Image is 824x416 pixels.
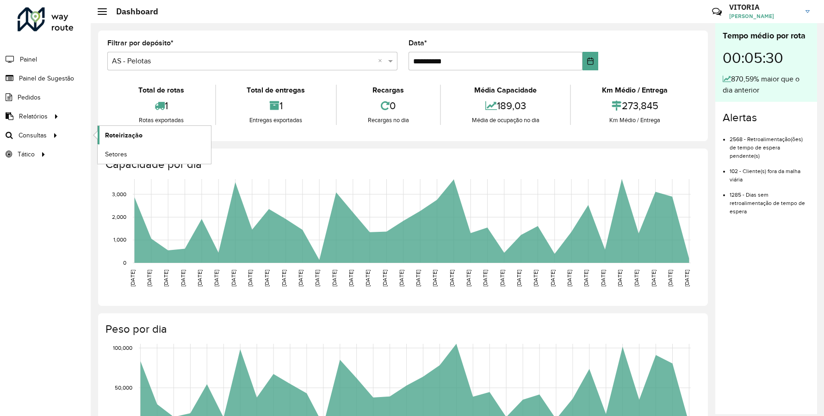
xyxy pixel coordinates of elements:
div: Média Capacidade [443,85,568,96]
text: [DATE] [533,270,539,286]
li: 102 - Cliente(s) fora da malha viária [730,160,810,184]
h4: Peso por dia [105,323,699,336]
span: [PERSON_NAME] [729,12,799,20]
div: Entregas exportadas [218,116,334,125]
div: 189,03 [443,96,568,116]
text: [DATE] [415,270,421,286]
li: 2568 - Retroalimentação(ões) de tempo de espera pendente(s) [730,128,810,160]
text: [DATE] [449,270,455,286]
text: [DATE] [230,270,236,286]
button: Choose Date [582,52,598,70]
a: Setores [98,145,211,163]
text: [DATE] [516,270,522,286]
div: 1 [218,96,334,116]
text: [DATE] [633,270,639,286]
text: [DATE] [213,270,219,286]
text: [DATE] [465,270,471,286]
div: Total de entregas [218,85,334,96]
div: Km Médio / Entrega [573,116,696,125]
li: 1285 - Dias sem retroalimentação de tempo de espera [730,184,810,216]
a: Roteirização [98,126,211,144]
text: [DATE] [247,270,253,286]
label: Data [409,37,427,49]
text: 100,000 [113,345,132,351]
text: [DATE] [314,270,320,286]
div: 1 [110,96,213,116]
text: [DATE] [583,270,589,286]
text: [DATE] [146,270,152,286]
text: [DATE] [482,270,488,286]
text: 3,000 [112,191,126,197]
div: Recargas [339,85,438,96]
div: Tempo médio por rota [723,30,810,42]
text: 1,000 [113,237,126,243]
text: [DATE] [499,270,505,286]
text: [DATE] [130,270,136,286]
text: [DATE] [197,270,203,286]
span: Painel [20,55,37,64]
text: [DATE] [348,270,354,286]
div: Média de ocupação no dia [443,116,568,125]
text: 50,000 [115,385,132,391]
div: 273,845 [573,96,696,116]
span: Relatórios [19,112,48,121]
text: [DATE] [180,270,186,286]
text: [DATE] [398,270,404,286]
span: Clear all [378,56,386,67]
text: 0 [123,260,126,266]
text: [DATE] [600,270,606,286]
a: Contato Rápido [707,2,727,22]
text: [DATE] [331,270,337,286]
h3: VITORIA [729,3,799,12]
span: Setores [105,149,127,159]
text: [DATE] [297,270,304,286]
span: Roteirização [105,130,142,140]
text: [DATE] [651,270,657,286]
div: 870,59% maior que o dia anterior [723,74,810,96]
div: Total de rotas [110,85,213,96]
text: [DATE] [667,270,673,286]
div: Rotas exportadas [110,116,213,125]
span: Consultas [19,130,47,140]
text: [DATE] [163,270,169,286]
label: Filtrar por depósito [107,37,173,49]
h4: Capacidade por dia [105,158,699,171]
text: [DATE] [566,270,572,286]
text: [DATE] [550,270,556,286]
text: [DATE] [684,270,690,286]
div: 0 [339,96,438,116]
text: [DATE] [281,270,287,286]
text: [DATE] [382,270,388,286]
text: [DATE] [264,270,270,286]
div: Recargas no dia [339,116,438,125]
span: Painel de Sugestão [19,74,74,83]
h4: Alertas [723,111,810,124]
span: Tático [18,149,35,159]
div: Km Médio / Entrega [573,85,696,96]
h2: Dashboard [107,6,158,17]
text: [DATE] [617,270,623,286]
span: Pedidos [18,93,41,102]
text: 2,000 [112,214,126,220]
div: 00:05:30 [723,42,810,74]
text: [DATE] [432,270,438,286]
text: [DATE] [365,270,371,286]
